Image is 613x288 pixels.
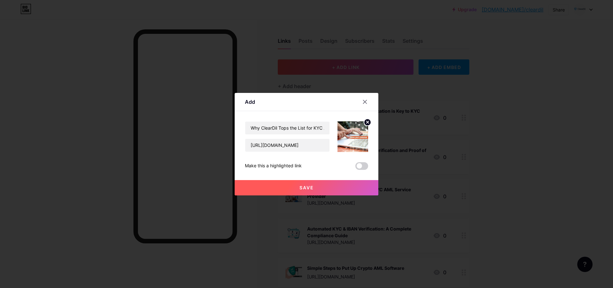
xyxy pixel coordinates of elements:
button: Save [235,180,378,195]
div: Make this a highlighted link [245,162,302,170]
img: link_thumbnail [337,121,368,152]
span: Save [299,185,314,190]
div: Add [245,98,255,106]
input: URL [245,139,329,152]
input: Title [245,122,329,134]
